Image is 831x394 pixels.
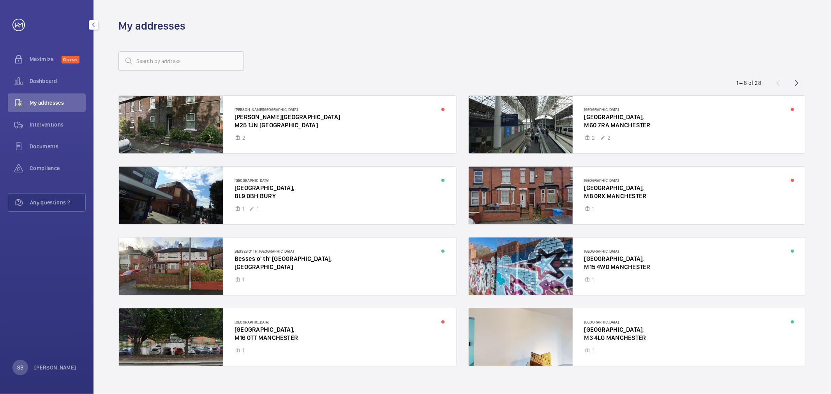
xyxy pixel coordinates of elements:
h1: My addresses [118,19,185,33]
span: Compliance [30,164,86,172]
div: 1 – 8 of 28 [736,79,761,87]
span: Discover [62,56,79,63]
p: SB [17,364,23,371]
p: [PERSON_NAME] [34,364,76,371]
input: Search by address [118,51,244,71]
span: Dashboard [30,77,86,85]
span: Documents [30,142,86,150]
span: Any questions ? [30,199,85,206]
span: My addresses [30,99,86,107]
span: Maximize [30,55,62,63]
span: Interventions [30,121,86,128]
